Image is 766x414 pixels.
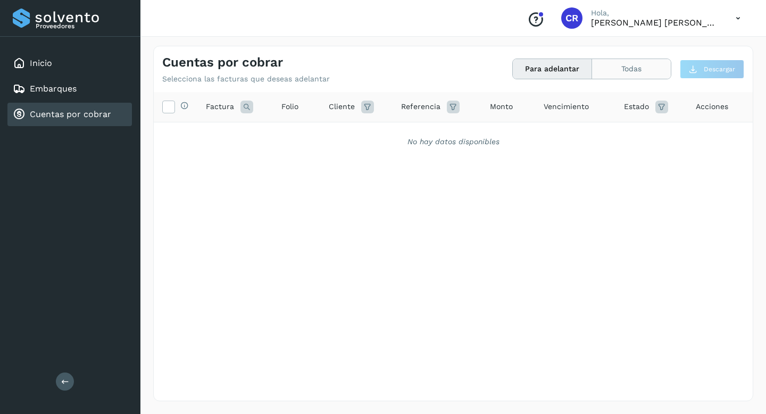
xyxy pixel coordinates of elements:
a: Embarques [30,84,77,94]
span: Folio [281,101,298,112]
span: Descargar [704,64,735,74]
div: Cuentas por cobrar [7,103,132,126]
p: Hola, [591,9,719,18]
button: Todas [592,59,671,79]
div: Inicio [7,52,132,75]
span: Monto [490,101,513,112]
span: Cliente [329,101,355,112]
p: Selecciona las facturas que deseas adelantar [162,74,330,84]
div: Embarques [7,77,132,101]
h4: Cuentas por cobrar [162,55,283,70]
span: Vencimiento [544,101,589,112]
div: No hay datos disponibles [168,136,739,147]
a: Inicio [30,58,52,68]
span: Factura [206,101,234,112]
a: Cuentas por cobrar [30,109,111,119]
button: Para adelantar [513,59,592,79]
span: Acciones [696,101,728,112]
button: Descargar [680,60,744,79]
span: Referencia [401,101,440,112]
p: Proveedores [36,22,128,30]
span: Estado [624,101,649,112]
p: CARLOS RODOLFO BELLI PEDRAZA [591,18,719,28]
